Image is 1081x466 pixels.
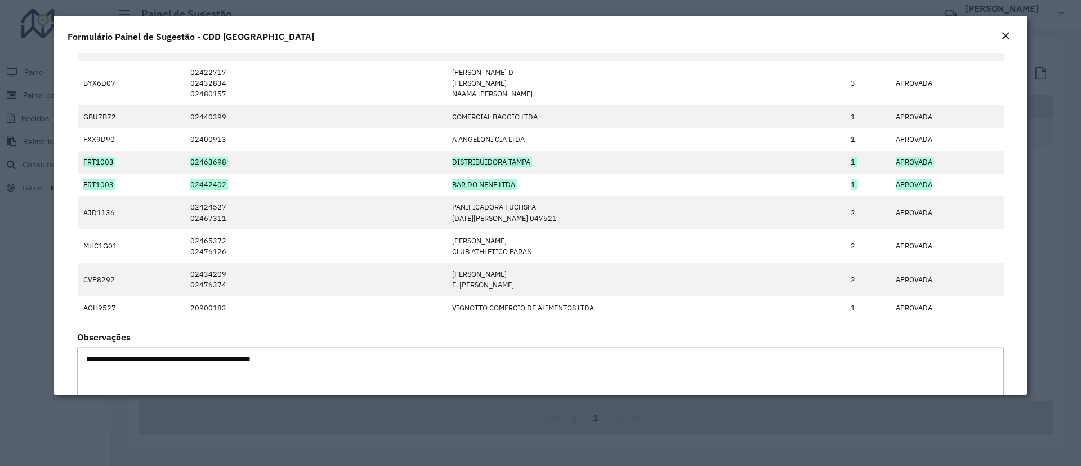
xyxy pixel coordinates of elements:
[446,61,845,106] td: [PERSON_NAME] D [PERSON_NAME] NAAMA [PERSON_NAME]
[184,196,446,229] td: 02424527 02467311
[890,61,1004,106] td: APROVADA
[890,128,1004,150] td: APROVADA
[78,105,185,128] td: GBU7B72
[890,151,1004,174] td: APROVADA
[446,229,845,263] td: [PERSON_NAME] CLUB ATHLETICO PARAN
[845,105,890,128] td: 1
[845,296,890,319] td: 1
[845,196,890,229] td: 2
[184,174,446,196] td: 02442402
[78,128,185,150] td: FXX9D90
[845,263,890,296] td: 2
[184,61,446,106] td: 02422717 02432834 02480157
[890,229,1004,263] td: APROVADA
[890,174,1004,196] td: APROVADA
[446,151,845,174] td: DISTRIBUIDORA TAMPA
[78,196,185,229] td: AJD1136
[845,229,890,263] td: 2
[845,174,890,196] td: 1
[184,105,446,128] td: 02440399
[78,263,185,296] td: CVP8292
[78,229,185,263] td: MHC1G01
[78,296,185,319] td: AOH9527
[890,105,1004,128] td: APROVADA
[1001,32,1010,41] em: Fechar
[845,61,890,106] td: 3
[78,151,185,174] td: FRT1003
[77,330,131,344] label: Observações
[890,296,1004,319] td: APROVADA
[446,128,845,150] td: A ANGELONI CIA LTDA
[446,263,845,296] td: [PERSON_NAME] E. [PERSON_NAME]
[446,174,845,196] td: BAR DO NENE LTDA
[184,296,446,319] td: 20900183
[184,263,446,296] td: 02434209 02476374
[446,196,845,229] td: PANIFICADORA FUCHSPA [DATE][PERSON_NAME] 047521
[845,151,890,174] td: 1
[446,105,845,128] td: COMERCIAL BAGGIO LTDA
[890,263,1004,296] td: APROVADA
[446,296,845,319] td: VIGNOTTO COMERCIO DE ALIMENTOS LTDA
[184,229,446,263] td: 02465372 02476126
[845,128,890,150] td: 1
[184,151,446,174] td: 02463698
[78,174,185,196] td: FRT1003
[78,61,185,106] td: BYX6D07
[998,29,1013,44] button: Close
[890,196,1004,229] td: APROVADA
[68,30,314,43] h4: Formulário Painel de Sugestão - CDD [GEOGRAPHIC_DATA]
[184,128,446,150] td: 02400913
